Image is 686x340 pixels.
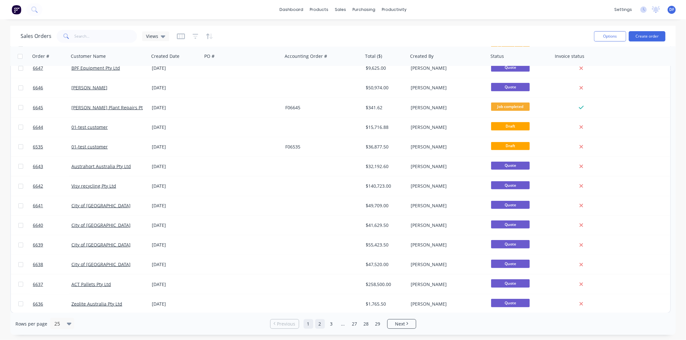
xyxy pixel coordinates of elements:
[491,201,530,209] span: Quote
[75,30,137,43] input: Search...
[12,5,21,14] img: Factory
[33,137,71,157] a: 6535
[491,240,530,248] span: Quote
[332,5,349,14] div: sales
[366,183,404,189] div: $140,723.00
[350,319,360,329] a: Page 27
[152,222,200,228] div: [DATE]
[152,202,200,209] div: [DATE]
[152,183,200,189] div: [DATE]
[71,222,131,228] a: City of [GEOGRAPHIC_DATA]
[71,85,107,91] a: [PERSON_NAME]
[33,216,71,235] a: 6640
[379,5,410,14] div: productivity
[365,53,382,59] div: Total ($)
[366,104,404,111] div: $341.62
[327,319,336,329] a: Page 3
[33,118,71,137] a: 6644
[15,321,47,327] span: Rows per page
[71,202,131,209] a: City of [GEOGRAPHIC_DATA]
[32,53,49,59] div: Order #
[629,31,665,41] button: Create order
[152,301,200,307] div: [DATE]
[366,222,404,228] div: $41,629.50
[152,144,200,150] div: [DATE]
[71,242,131,248] a: City of [GEOGRAPHIC_DATA]
[33,255,71,274] a: 6638
[21,33,51,39] h1: Sales Orders
[71,144,108,150] a: 01-test customer
[366,85,404,91] div: $50,974.00
[306,5,332,14] div: products
[33,176,71,196] a: 6642
[33,65,43,71] span: 6647
[366,65,404,71] div: $9,625.00
[491,162,530,170] span: Quote
[71,53,106,59] div: Customer Name
[366,281,404,288] div: $258,500.00
[395,321,405,327] span: Next
[33,242,43,248] span: 6639
[33,281,43,288] span: 6637
[71,261,131,267] a: City of [GEOGRAPHIC_DATA]
[349,5,379,14] div: purchasing
[366,163,404,170] div: $32,192.60
[268,319,419,329] ul: Pagination
[491,181,530,189] span: Quote
[33,222,43,228] span: 6640
[71,281,111,287] a: ACT Pallets Pty Ltd
[33,58,71,78] a: 6647
[366,202,404,209] div: $49,709.00
[490,53,504,59] div: Status
[33,183,43,189] span: 6642
[71,163,131,169] a: Austrahort Australia Pty Ltd
[304,319,313,329] a: Page 1 is your current page
[151,53,179,59] div: Created Date
[366,144,404,150] div: $36,877.50
[491,83,530,91] span: Quote
[410,53,434,59] div: Created By
[33,124,43,130] span: 6644
[33,202,43,209] span: 6641
[276,5,306,14] a: dashboard
[491,220,530,228] span: Quote
[285,144,357,150] div: F06535
[491,279,530,287] span: Quote
[152,281,200,288] div: [DATE]
[411,65,482,71] div: [PERSON_NAME]
[33,301,43,307] span: 6636
[411,281,482,288] div: [PERSON_NAME]
[71,183,116,189] a: Visy recycling Pty Ltd
[33,78,71,97] a: 6646
[33,98,71,117] a: 6645
[491,260,530,268] span: Quote
[33,261,43,268] span: 6638
[491,122,530,130] span: Draft
[33,294,71,314] a: 6636
[71,124,108,130] a: 01-test customer
[33,104,43,111] span: 6645
[152,65,200,71] div: [DATE]
[146,33,158,40] span: Views
[152,163,200,170] div: [DATE]
[152,242,200,248] div: [DATE]
[411,202,482,209] div: [PERSON_NAME]
[33,235,71,255] a: 6639
[152,124,200,130] div: [DATE]
[411,261,482,268] div: [PERSON_NAME]
[33,144,43,150] span: 6535
[491,142,530,150] span: Draft
[71,65,120,71] a: BPF Equipment Pty Ltd
[491,63,530,71] span: Quote
[33,196,71,215] a: 6641
[669,7,674,13] span: DF
[277,321,295,327] span: Previous
[411,222,482,228] div: [PERSON_NAME]
[366,242,404,248] div: $55,423.50
[388,321,416,327] a: Next page
[33,85,43,91] span: 6646
[285,53,327,59] div: Accounting Order #
[33,157,71,176] a: 6643
[71,301,122,307] a: Zeolite Australia Pty Ltd
[411,163,482,170] div: [PERSON_NAME]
